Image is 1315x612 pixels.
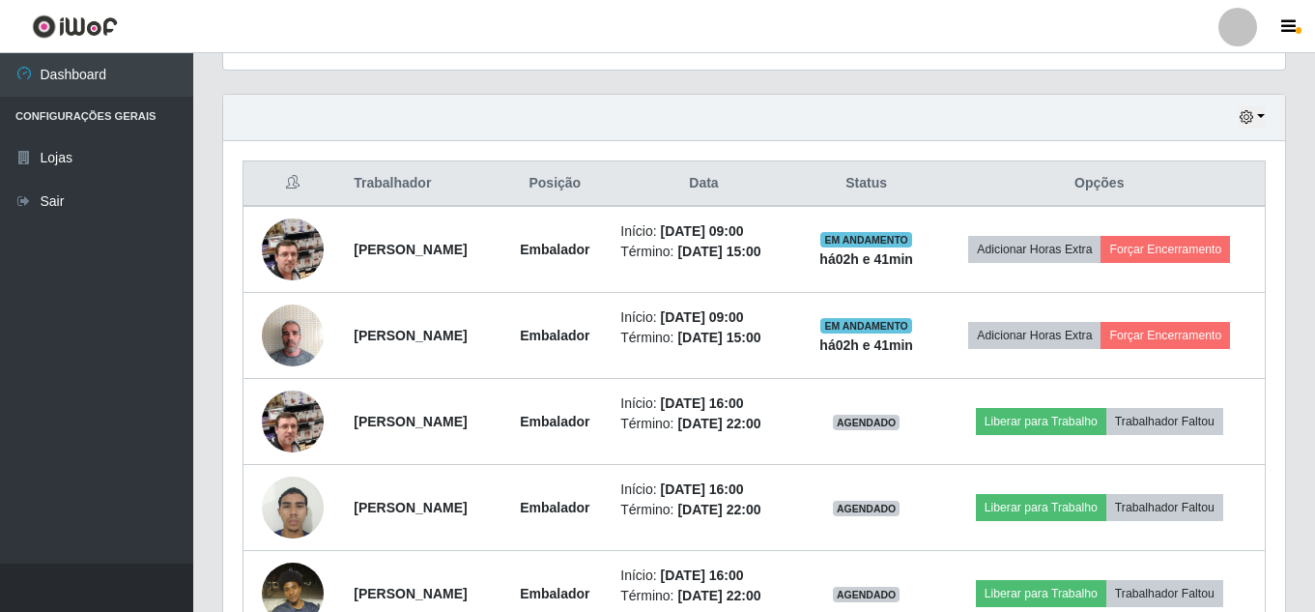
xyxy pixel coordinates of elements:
[520,500,589,515] strong: Embalador
[620,500,786,520] li: Término:
[1101,236,1230,263] button: Forçar Encerramento
[354,500,467,515] strong: [PERSON_NAME]
[620,586,786,606] li: Término:
[661,223,744,239] time: [DATE] 09:00
[620,221,786,242] li: Início:
[833,587,900,602] span: AGENDADO
[354,414,467,429] strong: [PERSON_NAME]
[1106,494,1223,521] button: Trabalhador Faltou
[661,568,744,583] time: [DATE] 16:00
[677,502,760,517] time: [DATE] 22:00
[968,322,1101,349] button: Adicionar Horas Extra
[520,414,589,429] strong: Embalador
[620,480,786,500] li: Início:
[677,588,760,603] time: [DATE] 22:00
[500,161,609,207] th: Posição
[661,309,744,325] time: [DATE] 09:00
[620,566,786,586] li: Início:
[620,393,786,414] li: Início:
[677,244,760,259] time: [DATE] 15:00
[520,328,589,343] strong: Embalador
[799,161,934,207] th: Status
[976,494,1106,521] button: Liberar para Trabalho
[661,395,744,411] time: [DATE] 16:00
[1101,322,1230,349] button: Forçar Encerramento
[833,501,900,516] span: AGENDADO
[677,330,760,345] time: [DATE] 15:00
[620,328,786,348] li: Término:
[820,232,912,248] span: EM ANDAMENTO
[819,251,913,267] strong: há 02 h e 41 min
[262,294,324,376] img: 1707417653840.jpeg
[262,466,324,548] img: 1751852515483.jpeg
[32,15,118,39] img: CoreUI Logo
[620,242,786,262] li: Término:
[262,366,324,477] img: 1699235527028.jpeg
[976,580,1106,607] button: Liberar para Trabalho
[934,161,1266,207] th: Opções
[354,586,467,601] strong: [PERSON_NAME]
[976,408,1106,435] button: Liberar para Trabalho
[820,318,912,334] span: EM ANDAMENTO
[677,416,760,431] time: [DATE] 22:00
[342,161,500,207] th: Trabalhador
[661,481,744,497] time: [DATE] 16:00
[354,328,467,343] strong: [PERSON_NAME]
[833,415,900,430] span: AGENDADO
[354,242,467,257] strong: [PERSON_NAME]
[609,161,798,207] th: Data
[620,307,786,328] li: Início:
[520,586,589,601] strong: Embalador
[1106,408,1223,435] button: Trabalhador Faltou
[520,242,589,257] strong: Embalador
[262,194,324,305] img: 1699235527028.jpeg
[620,414,786,434] li: Término:
[819,337,913,353] strong: há 02 h e 41 min
[1106,580,1223,607] button: Trabalhador Faltou
[968,236,1101,263] button: Adicionar Horas Extra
